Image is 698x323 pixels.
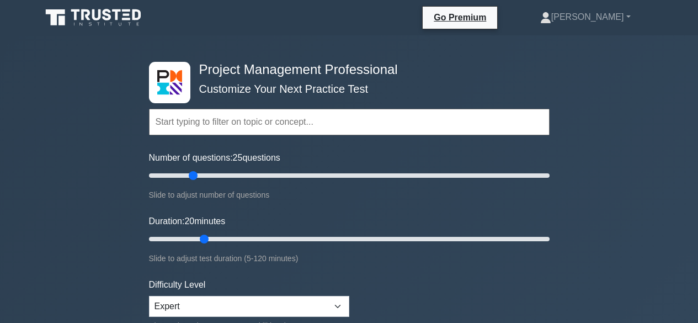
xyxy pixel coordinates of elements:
[149,109,550,135] input: Start typing to filter on topic or concept...
[427,10,493,24] a: Go Premium
[233,153,243,162] span: 25
[195,62,495,78] h4: Project Management Professional
[184,216,194,226] span: 20
[149,188,550,202] div: Slide to adjust number of questions
[149,151,280,165] label: Number of questions: questions
[149,252,550,265] div: Slide to adjust test duration (5-120 minutes)
[149,215,226,228] label: Duration: minutes
[514,6,657,28] a: [PERSON_NAME]
[149,278,206,292] label: Difficulty Level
